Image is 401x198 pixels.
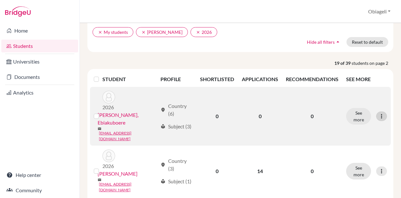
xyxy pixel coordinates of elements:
[102,162,115,170] p: 2026
[160,124,166,129] span: local_library
[196,87,238,146] td: 0
[5,6,31,17] img: Bridge-U
[301,37,346,47] button: Hide all filtersarrow_drop_up
[160,157,192,172] div: Country (3)
[1,184,78,197] a: Community
[335,39,341,45] i: arrow_drop_up
[102,149,115,162] img: Kumar, Ruyan
[342,72,391,87] th: SEE MORE
[99,181,158,193] a: [EMAIL_ADDRESS][DOMAIN_NAME]
[196,146,238,197] td: 0
[334,60,352,66] strong: 19 of 39
[98,30,102,34] i: clear
[98,111,158,126] a: [PERSON_NAME], Ebiakuboere
[286,112,338,120] p: 0
[160,107,166,112] span: location_on
[1,86,78,99] a: Analytics
[1,40,78,52] a: Students
[160,123,191,130] div: Subject (3)
[238,87,282,146] td: 0
[238,146,282,197] td: 14
[160,102,192,118] div: Country (6)
[98,127,101,131] span: mail
[196,72,238,87] th: SHORTLISTED
[102,91,115,103] img: Koinyan, Ebiakuboere
[282,72,342,87] th: RECOMMENDATIONS
[141,30,146,34] i: clear
[1,169,78,181] a: Help center
[238,72,282,87] th: APPLICATIONS
[1,71,78,83] a: Documents
[196,30,200,34] i: clear
[365,5,393,18] button: Obiageli
[160,179,166,184] span: local_library
[286,167,338,175] p: 0
[307,39,335,45] span: Hide all filters
[160,162,166,167] span: location_on
[102,103,115,111] p: 2026
[346,108,371,125] button: See more
[136,27,188,37] button: clear[PERSON_NAME]
[98,170,137,178] a: [PERSON_NAME]
[98,178,101,182] span: mail
[1,55,78,68] a: Universities
[352,60,393,66] span: students on page 2
[346,163,371,179] button: See more
[99,130,158,142] a: [EMAIL_ADDRESS][DOMAIN_NAME]
[102,72,157,87] th: STUDENT
[190,27,217,37] button: clear2026
[93,27,133,37] button: clearMy students
[346,37,388,47] button: Reset to default
[157,72,196,87] th: PROFILE
[1,24,78,37] a: Home
[160,178,191,185] div: Subject (1)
